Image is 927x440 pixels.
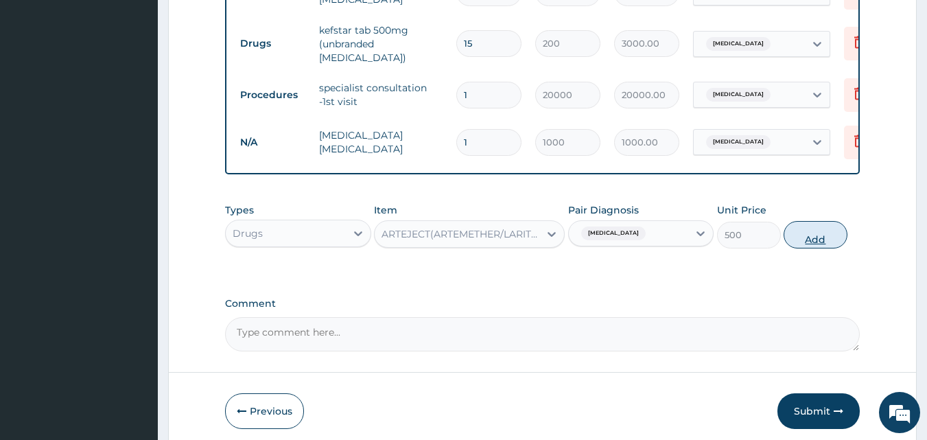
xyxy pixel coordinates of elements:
[312,74,449,115] td: specialist consultation -1st visit
[233,31,312,56] td: Drugs
[706,88,771,102] span: [MEDICAL_DATA]
[784,221,847,248] button: Add
[706,135,771,149] span: [MEDICAL_DATA]
[312,121,449,163] td: [MEDICAL_DATA] [MEDICAL_DATA]
[233,130,312,155] td: N/A
[7,294,261,342] textarea: Type your message and hit 'Enter'
[717,203,766,217] label: Unit Price
[71,77,231,95] div: Chat with us now
[25,69,56,103] img: d_794563401_company_1708531726252_794563401
[706,37,771,51] span: [MEDICAL_DATA]
[312,16,449,71] td: kefstar tab 500mg (unbranded [MEDICAL_DATA])
[225,298,860,310] label: Comment
[225,7,258,40] div: Minimize live chat window
[581,227,646,240] span: [MEDICAL_DATA]
[374,203,397,217] label: Item
[233,82,312,108] td: Procedures
[382,227,541,241] div: ARTEJECT(ARTEMETHER/LARITHER) 80MG
[225,393,304,429] button: Previous
[80,132,189,271] span: We're online!
[233,227,263,240] div: Drugs
[225,205,254,216] label: Types
[568,203,639,217] label: Pair Diagnosis
[777,393,860,429] button: Submit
